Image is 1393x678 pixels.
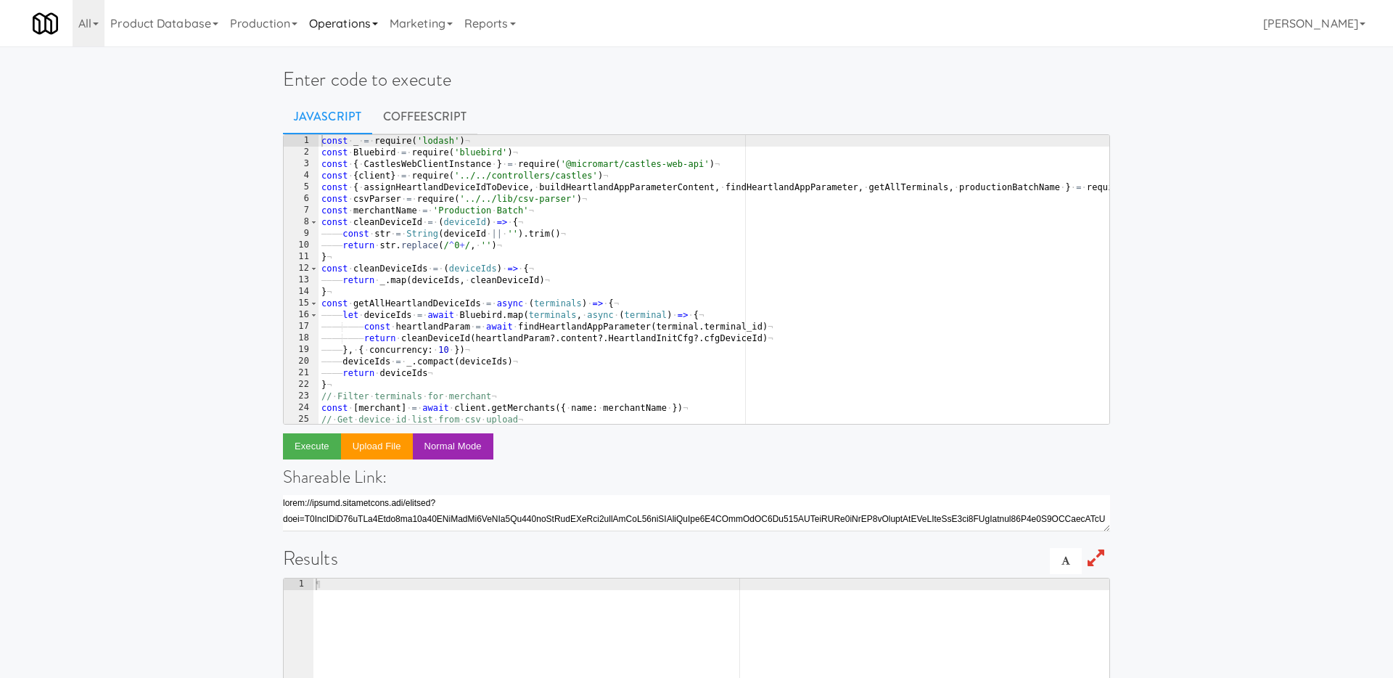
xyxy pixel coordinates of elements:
div: 4 [284,170,319,181]
div: 21 [284,367,319,379]
div: 11 [284,251,319,263]
div: 17 [284,321,319,332]
img: Micromart [33,11,58,36]
div: 15 [284,298,319,309]
div: 20 [284,356,319,367]
div: 8 [284,216,319,228]
div: 9 [284,228,319,240]
div: 23 [284,391,319,402]
div: 10 [284,240,319,251]
button: Normal Mode [413,433,493,460]
div: 1 [284,135,319,147]
h4: Shareable Link: [283,467,1110,486]
div: 22 [284,379,319,391]
div: 19 [284,344,319,356]
div: 16 [284,309,319,321]
div: 5 [284,181,319,193]
div: 6 [284,193,319,205]
button: Upload file [341,433,413,460]
a: CoffeeScript [372,99,477,135]
div: 18 [284,332,319,344]
h1: Results [283,548,1110,569]
div: 7 [284,205,319,216]
button: Execute [283,433,341,460]
div: 1 [284,579,313,590]
div: 14 [284,286,319,298]
a: Javascript [283,99,372,135]
div: 3 [284,158,319,170]
div: 2 [284,147,319,158]
div: 12 [284,263,319,274]
div: 24 [284,402,319,414]
div: 13 [284,274,319,286]
div: 25 [284,414,319,425]
h1: Enter code to execute [283,69,1110,90]
textarea: lorem://ipsumd.sitametcons.adi/elitsed?doei=T0IncIDiD76uTLa4Etdo8ma10a40ENiMadMi6VeNIa5Qu440noStR... [283,495,1110,531]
